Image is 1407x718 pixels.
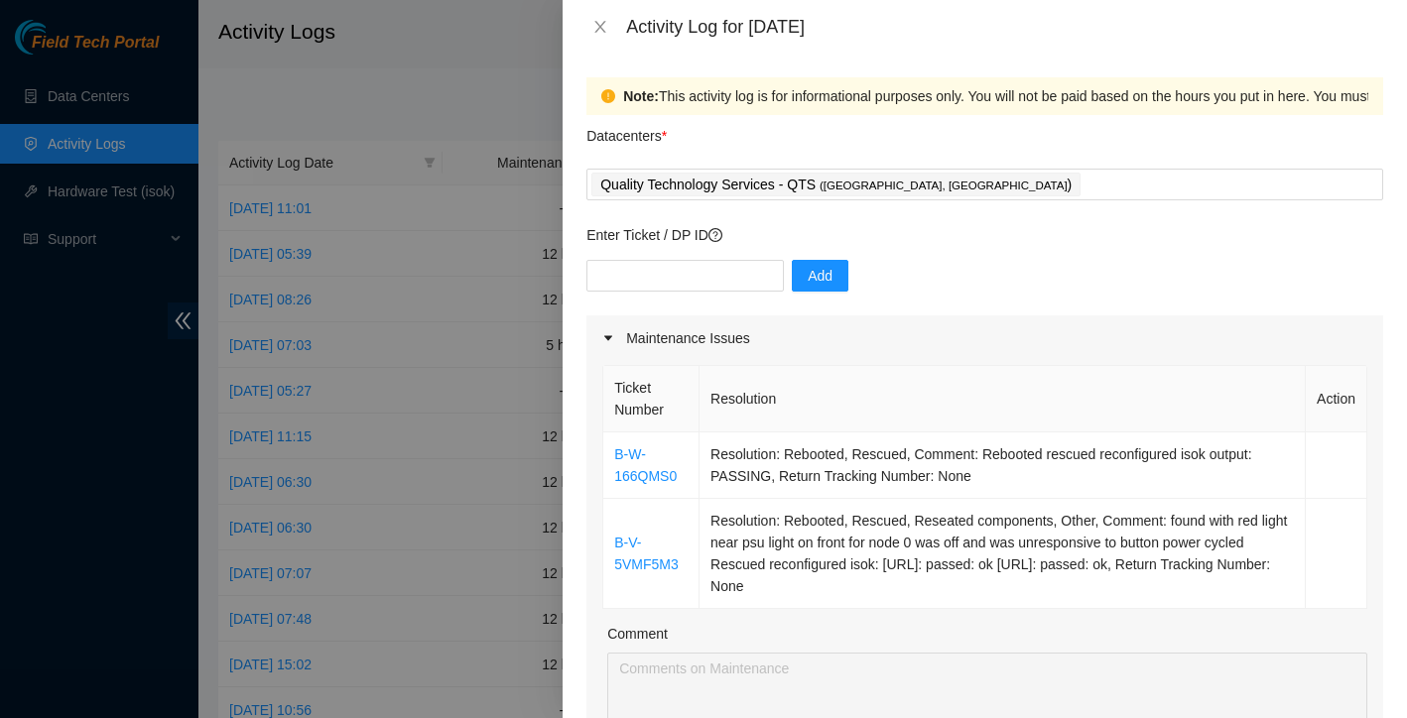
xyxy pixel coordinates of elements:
p: Enter Ticket / DP ID [586,224,1383,246]
span: question-circle [708,228,722,242]
strong: Note: [623,85,659,107]
p: Datacenters [586,115,667,147]
div: Activity Log for [DATE] [626,16,1383,38]
div: Maintenance Issues [586,315,1383,361]
td: Resolution: Rebooted, Rescued, Comment: Rebooted rescued reconfigured isok output: PASSING, Retur... [700,432,1306,499]
span: exclamation-circle [601,89,615,103]
span: caret-right [602,332,614,344]
span: close [592,19,608,35]
td: Resolution: Rebooted, Rescued, Reseated components, Other, Comment: found with red light near psu... [700,499,1306,609]
label: Comment [607,623,668,645]
th: Resolution [700,366,1306,432]
th: Ticket Number [603,366,700,432]
button: Add [792,260,848,292]
span: ( [GEOGRAPHIC_DATA], [GEOGRAPHIC_DATA] [820,179,1068,191]
span: Add [808,265,832,287]
button: Close [586,18,614,37]
a: B-W-166QMS0 [614,446,677,484]
th: Action [1306,366,1367,432]
a: B-V-5VMF5M3 [614,535,679,572]
p: Quality Technology Services - QTS ) [600,174,1072,196]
